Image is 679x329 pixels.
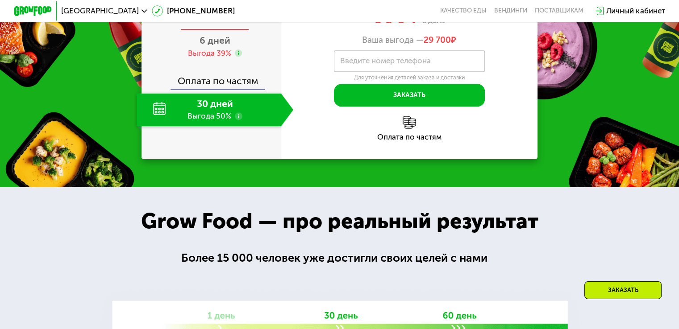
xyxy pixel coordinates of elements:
[125,205,554,237] div: Grow Food — про реальный результат
[61,7,139,15] span: [GEOGRAPHIC_DATA]
[334,84,485,107] button: Заказать
[281,133,538,141] div: Оплата по частям
[606,5,665,16] div: Личный кабинет
[440,7,487,15] a: Качество еды
[494,7,527,15] a: Вендинги
[403,116,416,129] img: l6xcnZfty9opOoJh.png
[424,35,456,45] span: ₽
[584,281,662,299] div: Заказать
[187,48,231,58] div: Выгода 39%
[424,35,451,45] span: 29 700
[200,35,230,46] span: 6 дней
[152,5,235,16] a: [PHONE_NUMBER]
[535,7,583,15] div: поставщикам
[181,249,498,267] div: Более 15 000 человек уже достигли своих целей с нами
[334,74,485,81] div: Для уточнения деталей заказа и доставки
[142,67,281,89] div: Оплата по частям
[340,58,431,64] label: Введите номер телефона
[281,35,538,45] div: Ваша выгода —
